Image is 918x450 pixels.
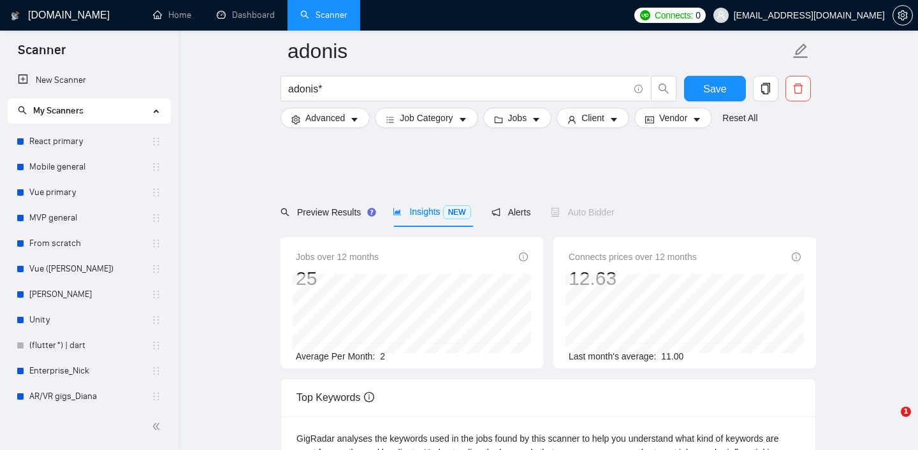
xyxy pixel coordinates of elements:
span: holder [151,340,161,351]
span: NEW [443,205,471,219]
span: Preview Results [280,207,372,217]
span: search [280,208,289,217]
button: idcardVendorcaret-down [634,108,712,128]
a: [PERSON_NAME] [29,282,151,307]
span: caret-down [458,115,467,124]
li: Vue primary [8,180,170,205]
div: Top Keywords [296,379,800,416]
span: area-chart [393,207,402,216]
a: React primary [29,129,151,154]
li: From scratch [8,231,170,256]
span: Save [703,81,726,97]
a: Mobile general [29,154,151,180]
button: setting [892,5,913,25]
input: Scanner name... [288,35,790,67]
span: Connects: [655,8,693,22]
span: holder [151,136,161,147]
span: caret-down [692,115,701,124]
a: (flutter*) | dart [29,333,151,358]
span: holder [151,391,161,402]
span: Auto Bidder [551,207,614,217]
button: delete [785,76,811,101]
button: copy [753,76,778,101]
span: Connects prices over 12 months [569,250,697,264]
span: setting [893,10,912,20]
span: holder [151,315,161,325]
span: search [18,106,27,115]
span: robot [551,208,560,217]
button: search [651,76,676,101]
span: folder [494,115,503,124]
span: double-left [152,420,164,433]
button: userClientcaret-down [557,108,629,128]
span: holder [151,366,161,376]
div: Tooltip anchor [366,207,377,218]
a: searchScanner [300,10,347,20]
a: homeHome [153,10,191,20]
span: Advanced [305,111,345,125]
a: Vue primary [29,180,151,205]
span: 11.00 [661,351,683,361]
a: New Scanner [18,68,160,93]
a: Enterprise_Nick [29,358,151,384]
span: Last month's average: [569,351,656,361]
a: From scratch [29,231,151,256]
span: holder [151,238,161,249]
span: 2 [380,351,385,361]
span: setting [291,115,300,124]
span: holder [151,264,161,274]
input: Search Freelance Jobs... [288,81,629,97]
span: notification [492,208,500,217]
div: 25 [296,266,379,291]
span: holder [151,289,161,300]
span: Alerts [492,207,531,217]
button: barsJob Categorycaret-down [375,108,477,128]
span: info-circle [634,85,643,93]
span: caret-down [609,115,618,124]
span: Jobs over 12 months [296,250,379,264]
span: holder [151,213,161,223]
span: Average Per Month: [296,351,375,361]
img: logo [11,6,20,26]
span: copy [754,83,778,94]
li: Unity [8,307,170,333]
span: My Scanners [33,105,84,116]
span: Insights [393,207,470,217]
span: My Scanners [18,105,84,116]
span: delete [786,83,810,94]
button: Save [684,76,746,101]
span: caret-down [532,115,541,124]
button: folderJobscaret-down [483,108,552,128]
span: idcard [645,115,654,124]
span: bars [386,115,395,124]
li: Nick [8,282,170,307]
span: holder [151,162,161,172]
a: Unity [29,307,151,333]
span: search [652,83,676,94]
span: Job Category [400,111,453,125]
div: 12.63 [569,266,697,291]
a: setting [892,10,913,20]
span: info-circle [519,252,528,261]
button: settingAdvancedcaret-down [280,108,370,128]
span: edit [792,43,809,59]
a: Reset All [722,111,757,125]
span: info-circle [364,392,374,402]
span: caret-down [350,115,359,124]
li: AR/VR gigs_Diana [8,384,170,409]
span: Vendor [659,111,687,125]
span: Scanner [8,41,76,68]
li: Vue (Andriy V.) [8,256,170,282]
span: holder [151,187,161,198]
span: info-circle [792,252,801,261]
a: dashboardDashboard [217,10,275,20]
li: Enterprise_Nick [8,358,170,384]
a: AR/VR gigs_Diana [29,384,151,409]
span: 1 [901,407,911,417]
span: 0 [696,8,701,22]
li: React primary [8,129,170,154]
img: upwork-logo.png [640,10,650,20]
iframe: Intercom live chat [875,407,905,437]
span: user [717,11,725,20]
a: MVP general [29,205,151,231]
